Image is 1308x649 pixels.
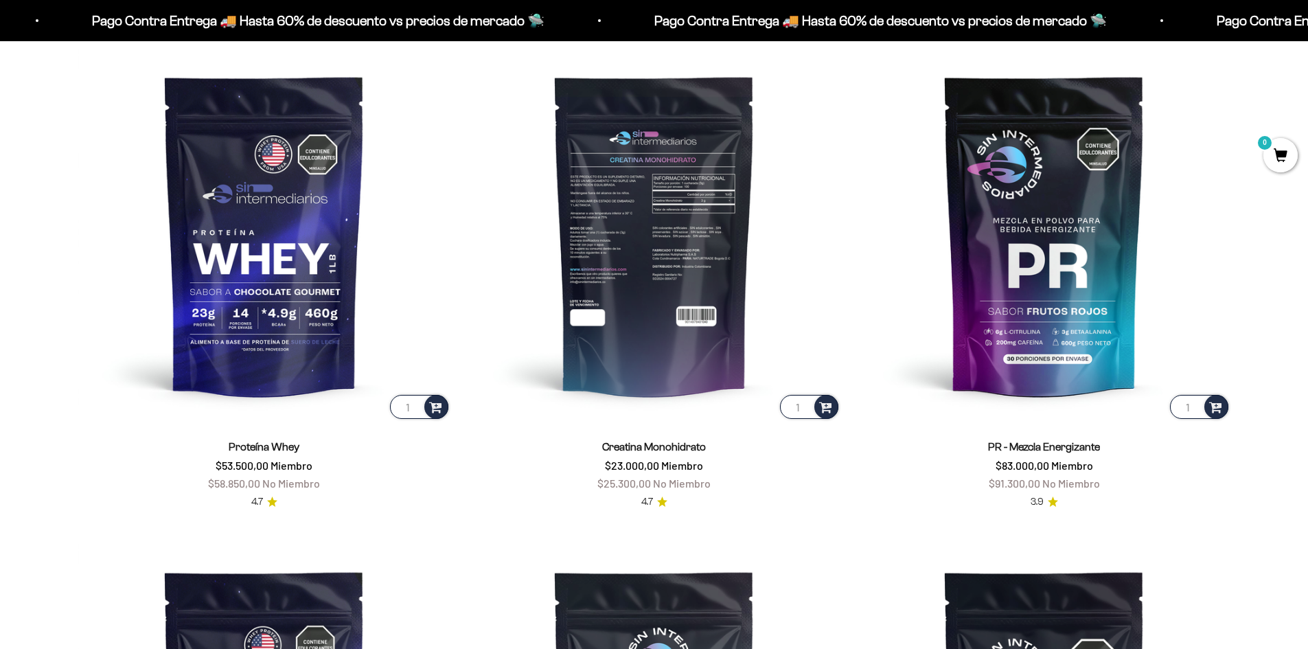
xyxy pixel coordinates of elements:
[1031,494,1044,510] span: 3.9
[1051,459,1093,472] span: Miembro
[251,494,263,510] span: 4.7
[996,459,1049,472] span: $83.000,00
[1263,149,1298,164] a: 0
[653,10,1105,32] p: Pago Contra Entrega 🚚 Hasta 60% de descuento vs precios de mercado 🛸
[597,477,651,490] span: $25.300,00
[989,477,1040,490] span: $91.300,00
[208,477,260,490] span: $58.850,00
[216,459,268,472] span: $53.500,00
[91,10,543,32] p: Pago Contra Entrega 🚚 Hasta 60% de descuento vs precios de mercado 🛸
[988,441,1100,453] a: PR - Mezcla Energizante
[1042,477,1100,490] span: No Miembro
[661,459,703,472] span: Miembro
[271,459,312,472] span: Miembro
[262,477,320,490] span: No Miembro
[602,441,706,453] a: Creatina Monohidrato
[468,48,841,422] img: Creatina Monohidrato
[641,494,667,510] a: 4.74.7 de 5.0 estrellas
[641,494,653,510] span: 4.7
[229,441,299,453] a: Proteína Whey
[251,494,277,510] a: 4.74.7 de 5.0 estrellas
[605,459,659,472] span: $23.000,00
[653,477,711,490] span: No Miembro
[1257,135,1273,151] mark: 0
[1031,494,1058,510] a: 3.93.9 de 5.0 estrellas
